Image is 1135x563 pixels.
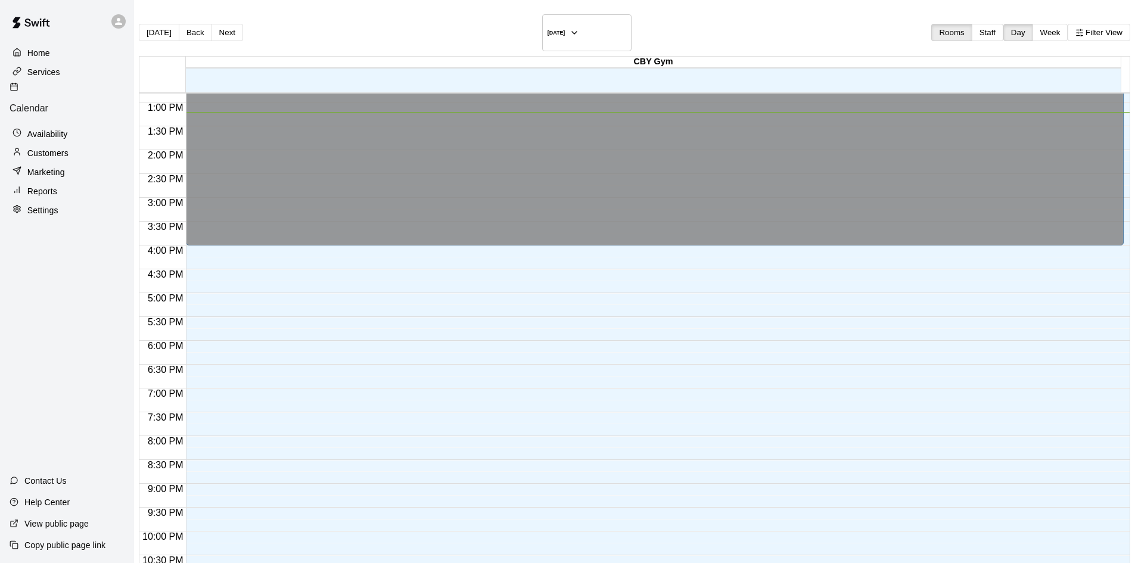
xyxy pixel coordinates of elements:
[145,174,186,184] span: 2:30 PM
[27,128,68,140] p: Availability
[10,201,125,219] a: Settings
[27,147,69,159] p: Customers
[10,182,125,200] a: Reports
[145,341,186,351] span: 6:00 PM
[548,30,565,36] h6: [DATE]
[145,102,186,113] span: 1:00 PM
[10,63,125,81] a: Services
[145,269,186,279] span: 4:30 PM
[145,460,186,470] span: 8:30 PM
[145,198,186,208] span: 3:00 PM
[24,539,105,551] p: Copy public page link
[145,317,186,327] span: 5:30 PM
[145,365,186,375] span: 6:30 PM
[27,66,60,78] p: Services
[145,150,186,160] span: 2:00 PM
[145,412,186,422] span: 7:30 PM
[1003,24,1033,41] button: Day
[10,82,125,123] a: Calendar
[10,125,125,143] a: Availability
[24,475,67,487] p: Contact Us
[145,484,186,494] span: 9:00 PM
[10,103,125,114] p: Calendar
[931,24,972,41] button: Rooms
[10,144,125,162] a: Customers
[145,126,186,136] span: 1:30 PM
[10,82,125,114] div: Calendar
[139,24,179,41] button: [DATE]
[972,24,1003,41] button: Staff
[27,166,65,178] p: Marketing
[212,24,243,41] button: Next
[24,496,70,508] p: Help Center
[24,518,89,530] p: View public page
[27,204,58,216] p: Settings
[145,222,186,232] span: 3:30 PM
[145,508,186,518] span: 9:30 PM
[145,436,186,446] span: 8:00 PM
[139,531,186,542] span: 10:00 PM
[542,14,632,51] button: [DATE]
[145,293,186,303] span: 5:00 PM
[145,388,186,399] span: 7:00 PM
[27,185,57,197] p: Reports
[1033,24,1068,41] button: Week
[179,24,212,41] button: Back
[10,163,125,181] a: Marketing
[186,57,1121,68] div: CBY Gym
[1068,24,1130,41] button: Filter View
[145,245,186,256] span: 4:00 PM
[27,47,50,59] p: Home
[10,44,125,62] a: Home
